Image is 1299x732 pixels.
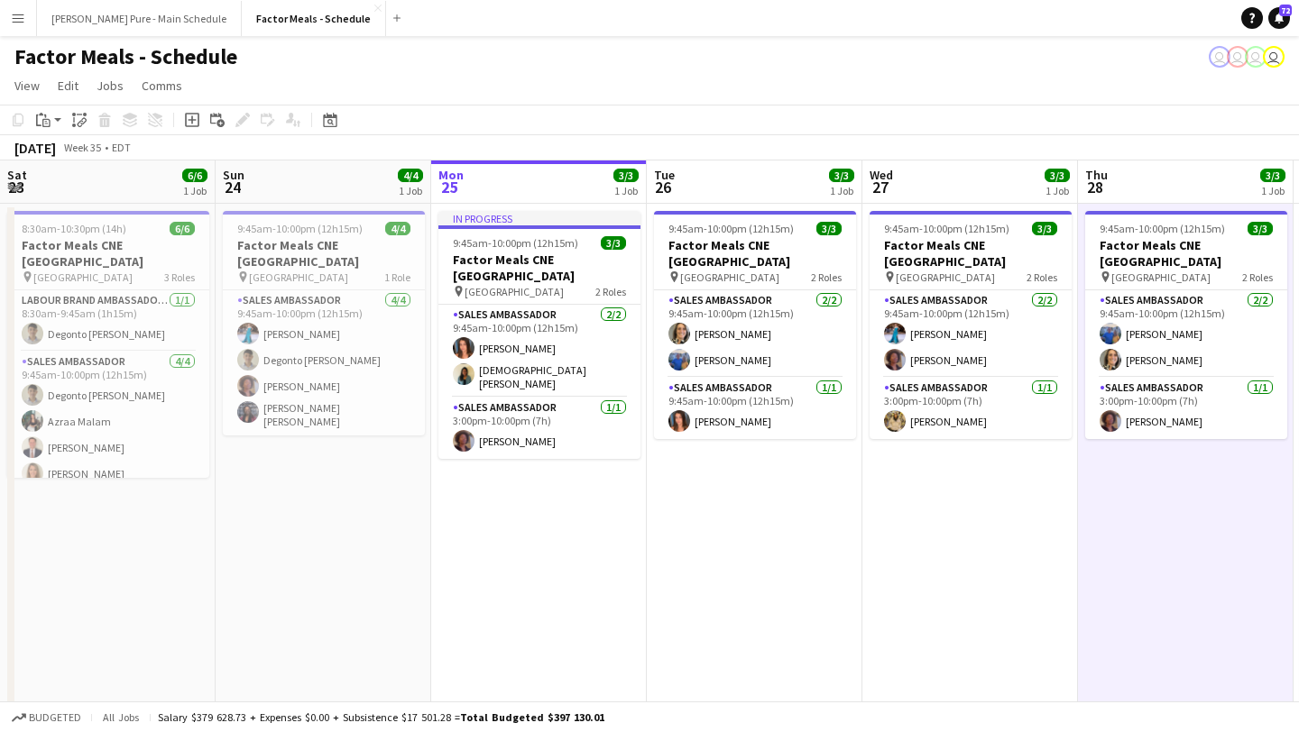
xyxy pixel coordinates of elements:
[22,222,126,235] span: 8:30am-10:30pm (14h)
[14,43,237,70] h1: Factor Meals - Schedule
[385,222,410,235] span: 4/4
[1046,184,1069,197] div: 1 Job
[595,285,626,298] span: 2 Roles
[399,184,422,197] div: 1 Job
[1268,7,1290,29] a: 72
[158,710,604,724] div: Salary $379 628.73 + Expenses $0.00 + Subsistence $17 501.28 =
[896,270,995,284] span: [GEOGRAPHIC_DATA]
[811,270,842,284] span: 2 Roles
[1260,169,1285,182] span: 3/3
[7,74,47,97] a: View
[223,237,425,270] h3: Factor Meals CNE [GEOGRAPHIC_DATA]
[164,270,195,284] span: 3 Roles
[1263,46,1285,68] app-user-avatar: Leticia Fayzano
[1045,169,1070,182] span: 3/3
[1082,177,1108,197] span: 28
[1027,270,1057,284] span: 2 Roles
[680,270,779,284] span: [GEOGRAPHIC_DATA]
[613,169,639,182] span: 3/3
[99,710,143,724] span: All jobs
[89,74,131,97] a: Jobs
[242,1,386,36] button: Factor Meals - Schedule
[668,222,794,235] span: 9:45am-10:00pm (12h15m)
[7,211,209,478] app-job-card: 8:30am-10:30pm (14h)6/6Factor Meals CNE [GEOGRAPHIC_DATA] [GEOGRAPHIC_DATA]3 RolesLabour Brand Am...
[654,237,856,270] h3: Factor Meals CNE [GEOGRAPHIC_DATA]
[398,169,423,182] span: 4/4
[1242,270,1273,284] span: 2 Roles
[829,169,854,182] span: 3/3
[654,211,856,439] app-job-card: 9:45am-10:00pm (12h15m)3/3Factor Meals CNE [GEOGRAPHIC_DATA] [GEOGRAPHIC_DATA]2 RolesSales Ambass...
[1111,270,1211,284] span: [GEOGRAPHIC_DATA]
[870,290,1072,378] app-card-role: Sales Ambassador2/29:45am-10:00pm (12h15m)[PERSON_NAME][PERSON_NAME]
[1032,222,1057,235] span: 3/3
[651,177,675,197] span: 26
[1085,378,1287,439] app-card-role: Sales Ambassador1/13:00pm-10:00pm (7h)[PERSON_NAME]
[654,167,675,183] span: Tue
[5,177,27,197] span: 23
[249,270,348,284] span: [GEOGRAPHIC_DATA]
[7,237,209,270] h3: Factor Meals CNE [GEOGRAPHIC_DATA]
[29,711,81,724] span: Budgeted
[867,177,893,197] span: 27
[830,184,853,197] div: 1 Job
[1100,222,1225,235] span: 9:45am-10:00pm (12h15m)
[60,141,105,154] span: Week 35
[601,236,626,250] span: 3/3
[182,169,207,182] span: 6/6
[438,305,640,398] app-card-role: Sales Ambassador2/29:45am-10:00pm (12h15m)[PERSON_NAME][DEMOGRAPHIC_DATA] [PERSON_NAME]
[453,236,578,250] span: 9:45am-10:00pm (12h15m)
[58,78,78,94] span: Edit
[1085,167,1108,183] span: Thu
[436,177,464,197] span: 25
[870,167,893,183] span: Wed
[870,378,1072,439] app-card-role: Sales Ambassador1/13:00pm-10:00pm (7h)[PERSON_NAME]
[870,211,1072,439] app-job-card: 9:45am-10:00pm (12h15m)3/3Factor Meals CNE [GEOGRAPHIC_DATA] [GEOGRAPHIC_DATA]2 RolesSales Ambass...
[1085,290,1287,378] app-card-role: Sales Ambassador2/29:45am-10:00pm (12h15m)[PERSON_NAME][PERSON_NAME]
[9,708,84,727] button: Budgeted
[1245,46,1267,68] app-user-avatar: Tifany Scifo
[1261,184,1285,197] div: 1 Job
[223,167,244,183] span: Sun
[1279,5,1292,16] span: 72
[614,184,638,197] div: 1 Job
[460,710,604,724] span: Total Budgeted $397 130.01
[438,211,640,459] app-job-card: In progress9:45am-10:00pm (12h15m)3/3Factor Meals CNE [GEOGRAPHIC_DATA] [GEOGRAPHIC_DATA]2 RolesS...
[7,290,209,352] app-card-role: Labour Brand Ambassadors1/18:30am-9:45am (1h15m)Degonto [PERSON_NAME]
[51,74,86,97] a: Edit
[37,1,242,36] button: [PERSON_NAME] Pure - Main Schedule
[223,211,425,435] app-job-card: 9:45am-10:00pm (12h15m)4/4Factor Meals CNE [GEOGRAPHIC_DATA] [GEOGRAPHIC_DATA]1 RoleSales Ambassa...
[1227,46,1248,68] app-user-avatar: Tifany Scifo
[183,184,207,197] div: 1 Job
[14,139,56,157] div: [DATE]
[1248,222,1273,235] span: 3/3
[438,211,640,225] div: In progress
[438,398,640,459] app-card-role: Sales Ambassador1/13:00pm-10:00pm (7h)[PERSON_NAME]
[654,378,856,439] app-card-role: Sales Ambassador1/19:45am-10:00pm (12h15m)[PERSON_NAME]
[465,285,564,298] span: [GEOGRAPHIC_DATA]
[14,78,40,94] span: View
[134,74,189,97] a: Comms
[97,78,124,94] span: Jobs
[654,290,856,378] app-card-role: Sales Ambassador2/29:45am-10:00pm (12h15m)[PERSON_NAME][PERSON_NAME]
[223,290,425,435] app-card-role: Sales Ambassador4/49:45am-10:00pm (12h15m)[PERSON_NAME]Degonto [PERSON_NAME][PERSON_NAME][PERSON_...
[1085,211,1287,439] app-job-card: 9:45am-10:00pm (12h15m)3/3Factor Meals CNE [GEOGRAPHIC_DATA] [GEOGRAPHIC_DATA]2 RolesSales Ambass...
[438,167,464,183] span: Mon
[170,222,195,235] span: 6/6
[220,177,244,197] span: 24
[438,252,640,284] h3: Factor Meals CNE [GEOGRAPHIC_DATA]
[884,222,1009,235] span: 9:45am-10:00pm (12h15m)
[816,222,842,235] span: 3/3
[1209,46,1230,68] app-user-avatar: Tifany Scifo
[112,141,131,154] div: EDT
[870,237,1072,270] h3: Factor Meals CNE [GEOGRAPHIC_DATA]
[1085,237,1287,270] h3: Factor Meals CNE [GEOGRAPHIC_DATA]
[7,167,27,183] span: Sat
[384,270,410,284] span: 1 Role
[7,352,209,491] app-card-role: Sales Ambassador4/49:45am-10:00pm (12h15m)Degonto [PERSON_NAME]Azraa Malam[PERSON_NAME][PERSON_NAME]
